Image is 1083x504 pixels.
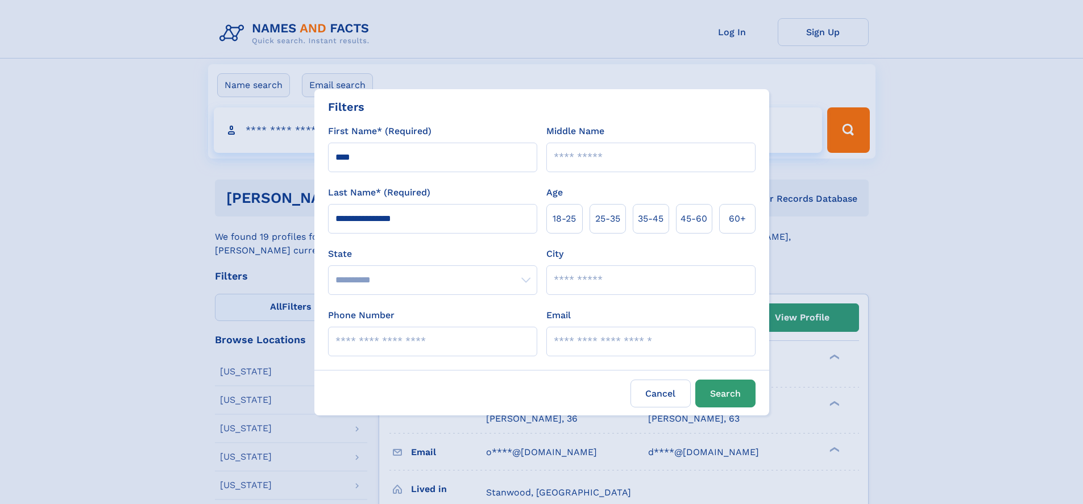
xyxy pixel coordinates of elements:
label: City [546,247,563,261]
span: 60+ [729,212,746,226]
span: 25‑35 [595,212,620,226]
label: Cancel [630,380,691,407]
label: First Name* (Required) [328,124,431,138]
span: 45‑60 [680,212,707,226]
label: Last Name* (Required) [328,186,430,199]
div: Filters [328,98,364,115]
label: Age [546,186,563,199]
span: 35‑45 [638,212,663,226]
label: State [328,247,537,261]
label: Middle Name [546,124,604,138]
label: Email [546,309,571,322]
button: Search [695,380,756,407]
span: 18‑25 [553,212,576,226]
label: Phone Number [328,309,395,322]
